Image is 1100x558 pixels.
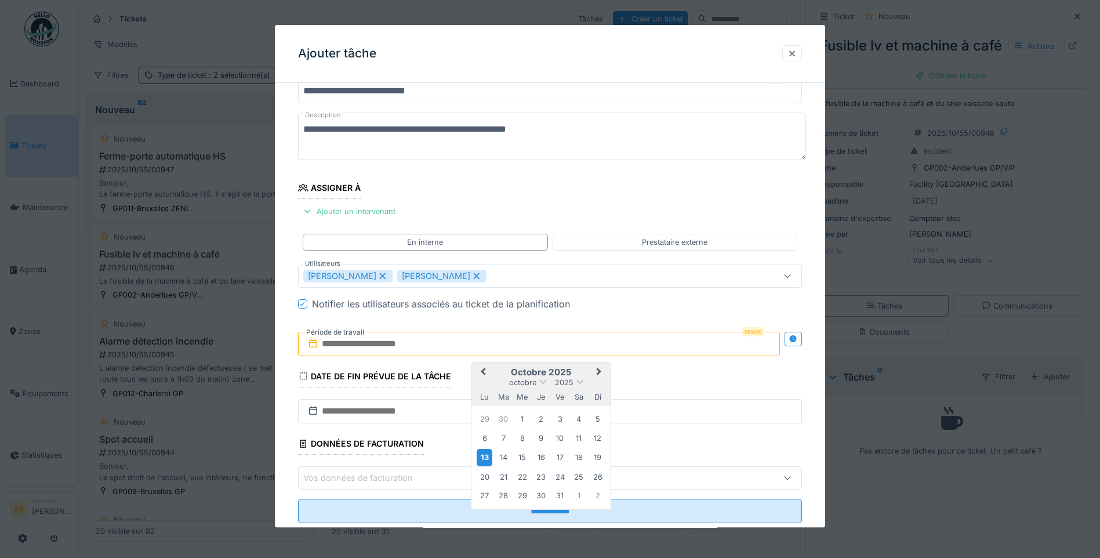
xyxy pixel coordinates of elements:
div: mercredi [514,389,530,405]
div: Choose mercredi 15 octobre 2025 [514,450,530,466]
div: Vos données de facturation [303,472,429,484]
div: vendredi [552,389,568,405]
div: Ajouter un intervenant [298,204,400,220]
div: Choose vendredi 3 octobre 2025 [552,412,568,427]
button: Next Month [591,364,609,382]
div: Choose jeudi 16 octobre 2025 [533,450,549,466]
div: dimanche [590,389,605,405]
h2: octobre 2025 [471,367,611,378]
div: jeudi [533,389,549,405]
div: Choose samedi 4 octobre 2025 [571,412,587,427]
div: Choose lundi 29 septembre 2025 [477,412,492,427]
div: Choose lundi 6 octobre 2025 [477,430,492,446]
div: Choose dimanche 2 novembre 2025 [590,488,605,504]
div: Choose dimanche 12 octobre 2025 [590,430,605,446]
div: Choose dimanche 26 octobre 2025 [590,469,605,485]
div: Choose mercredi 8 octobre 2025 [514,430,530,446]
div: Requis [742,327,764,336]
div: lundi [477,389,492,405]
div: Choose lundi 13 octobre 2025 [477,450,492,466]
div: mardi [496,389,511,405]
div: Choose samedi 18 octobre 2025 [571,450,587,466]
div: Choose mercredi 1 octobre 2025 [514,412,530,427]
h3: Ajouter tâche [298,46,376,61]
div: Notifier les utilisateurs associés au ticket de la planification [312,297,570,311]
div: Assigner à [298,180,361,200]
div: Choose jeudi 9 octobre 2025 [533,430,549,446]
div: Choose samedi 1 novembre 2025 [571,488,587,504]
div: Choose vendredi 10 octobre 2025 [552,430,568,446]
label: Période de travail [305,326,365,339]
div: Choose samedi 25 octobre 2025 [571,469,587,485]
div: Données de facturation [298,435,424,455]
div: En interne [407,237,443,248]
div: Choose mardi 14 octobre 2025 [496,450,511,466]
span: 2025 [555,378,573,387]
div: Choose mardi 30 septembre 2025 [496,412,511,427]
div: Choose vendredi 17 octobre 2025 [552,450,568,466]
div: Choose jeudi 2 octobre 2025 [533,412,549,427]
div: Month octobre, 2025 [475,410,607,505]
div: [PERSON_NAME] [303,270,393,282]
div: [PERSON_NAME] [397,270,487,282]
div: Choose lundi 20 octobre 2025 [477,469,492,485]
div: Choose mardi 7 octobre 2025 [496,430,511,446]
div: Choose samedi 11 octobre 2025 [571,430,587,446]
div: Choose vendredi 31 octobre 2025 [552,488,568,504]
div: samedi [571,389,587,405]
label: Description [303,108,343,122]
div: Prestataire externe [642,237,707,248]
label: Nom [303,74,322,84]
div: Choose mardi 21 octobre 2025 [496,469,511,485]
div: Choose jeudi 30 octobre 2025 [533,488,549,504]
div: Choose lundi 27 octobre 2025 [477,488,492,504]
div: Choose jeudi 23 octobre 2025 [533,469,549,485]
div: Choose vendredi 24 octobre 2025 [552,469,568,485]
div: Choose mardi 28 octobre 2025 [496,488,511,504]
span: octobre [509,378,536,387]
label: Utilisateurs [303,259,343,269]
div: Choose dimanche 5 octobre 2025 [590,412,605,427]
div: Choose mercredi 29 octobre 2025 [514,488,530,504]
button: Previous Month [473,364,491,382]
div: Choose dimanche 19 octobre 2025 [590,450,605,466]
div: Choose mercredi 22 octobre 2025 [514,469,530,485]
div: Date de fin prévue de la tâche [298,368,451,387]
